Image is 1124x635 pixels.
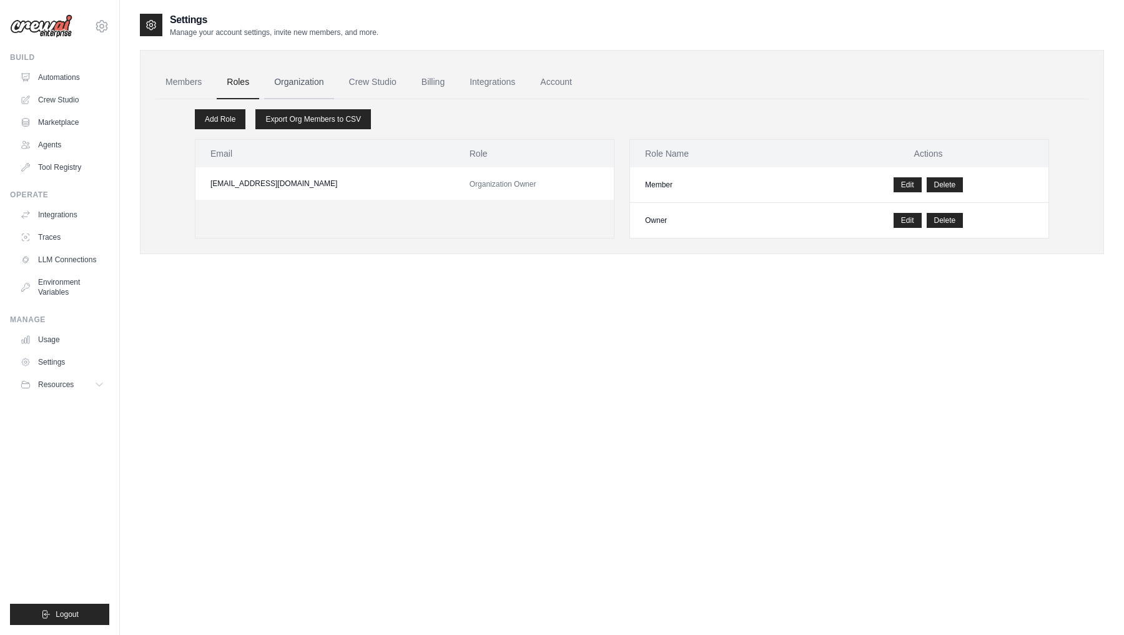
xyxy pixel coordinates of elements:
span: Logout [56,609,79,619]
th: Role Name [630,140,808,167]
th: Email [195,140,455,167]
a: Account [530,66,582,99]
td: Owner [630,203,808,239]
a: Agents [15,135,109,155]
a: Environment Variables [15,272,109,302]
a: Integrations [460,66,525,99]
button: Logout [10,604,109,625]
a: Roles [217,66,259,99]
span: Organization Owner [470,180,536,189]
a: Billing [412,66,455,99]
p: Manage your account settings, invite new members, and more. [170,27,378,37]
a: Edit [894,213,922,228]
a: Integrations [15,205,109,225]
button: Resources [15,375,109,395]
a: Export Org Members to CSV [255,109,371,129]
a: Members [155,66,212,99]
button: Delete [927,177,964,192]
a: Add Role [195,109,245,129]
img: Logo [10,14,72,38]
th: Role [455,140,614,167]
th: Actions [808,140,1048,167]
a: Organization [264,66,333,99]
div: Operate [10,190,109,200]
a: Traces [15,227,109,247]
td: [EMAIL_ADDRESS][DOMAIN_NAME] [195,167,455,200]
a: LLM Connections [15,250,109,270]
a: Automations [15,67,109,87]
h2: Settings [170,12,378,27]
a: Usage [15,330,109,350]
a: Edit [894,177,922,192]
td: Member [630,167,808,203]
span: Resources [38,380,74,390]
a: Tool Registry [15,157,109,177]
a: Settings [15,352,109,372]
a: Marketplace [15,112,109,132]
div: Manage [10,315,109,325]
button: Delete [927,213,964,228]
div: Build [10,52,109,62]
a: Crew Studio [339,66,407,99]
a: Crew Studio [15,90,109,110]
